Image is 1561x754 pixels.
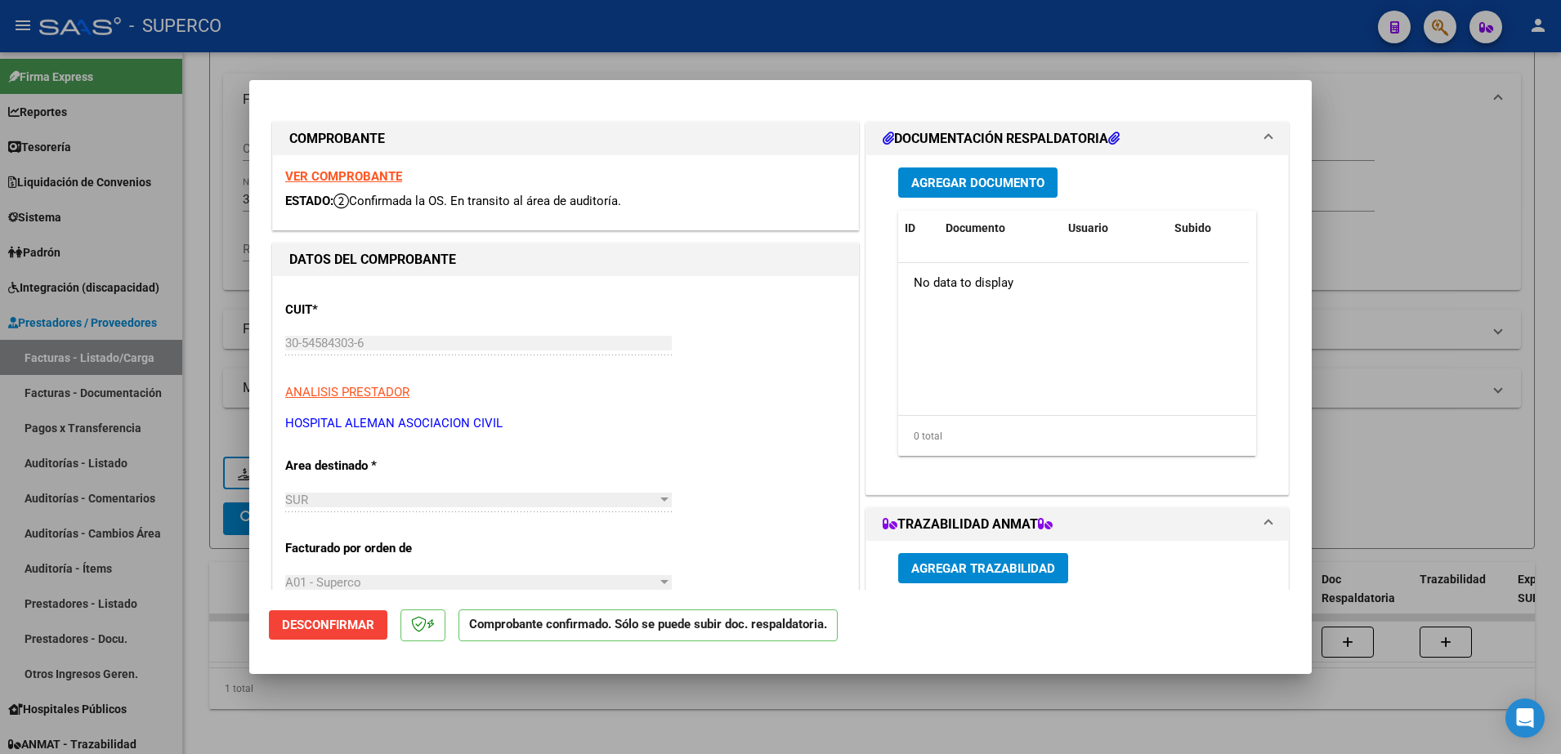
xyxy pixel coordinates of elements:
h1: DOCUMENTACIÓN RESPALDATORIA [883,129,1120,149]
div: DOCUMENTACIÓN RESPALDATORIA [866,155,1288,494]
span: ID [905,221,915,234]
p: CUIT [285,301,454,319]
span: Desconfirmar [282,618,374,632]
span: Documento [946,221,1005,234]
span: ANALISIS PRESTADOR [285,385,409,399]
div: Open Intercom Messenger [1505,698,1545,738]
span: Subido [1174,221,1211,234]
strong: DATOS DEL COMPROBANTE [289,252,456,267]
button: Desconfirmar [269,610,387,640]
datatable-header-cell: Subido [1168,211,1250,246]
p: Facturado por orden de [285,539,454,558]
span: SUR [285,493,308,507]
datatable-header-cell: ID [898,211,939,246]
p: Area destinado * [285,457,454,475]
span: A01 - Superco [285,575,361,590]
mat-expansion-panel-header: DOCUMENTACIÓN RESPALDATORIA [866,123,1288,155]
span: ESTADO: [285,194,333,208]
span: Usuario [1068,221,1108,234]
a: VER COMPROBANTE [285,169,402,184]
button: Agregar Trazabilidad [898,553,1068,583]
div: No data to display [898,263,1249,304]
datatable-header-cell: Usuario [1062,211,1168,246]
datatable-header-cell: Documento [939,211,1062,246]
strong: COMPROBANTE [289,131,385,146]
p: Comprobante confirmado. Sólo se puede subir doc. respaldatoria. [458,609,838,641]
span: Agregar Documento [911,176,1044,190]
h1: TRAZABILIDAD ANMAT [883,515,1053,534]
div: 0 total [898,416,1256,457]
span: Confirmada la OS. En transito al área de auditoría. [333,194,621,208]
p: HOSPITAL ALEMAN ASOCIACION CIVIL [285,414,846,433]
span: Agregar Trazabilidad [911,561,1055,576]
mat-expansion-panel-header: TRAZABILIDAD ANMAT [866,508,1288,541]
button: Agregar Documento [898,167,1058,198]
